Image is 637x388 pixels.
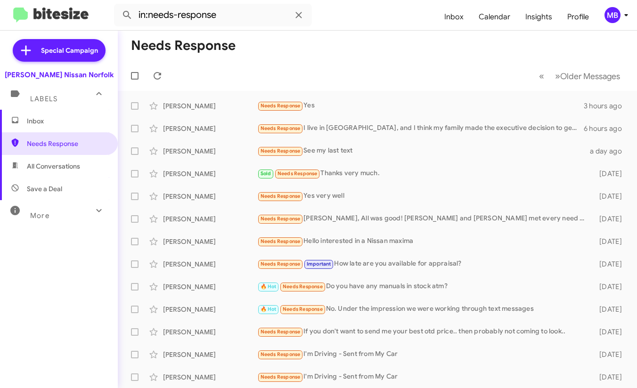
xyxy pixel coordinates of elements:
div: [PERSON_NAME] [163,305,257,314]
div: [PERSON_NAME] [163,282,257,291]
span: Needs Response [261,193,301,199]
span: Sold [261,170,271,177]
span: Needs Response [27,139,107,148]
span: 🔥 Hot [261,306,277,312]
div: Do you have any manuals in stock atm? [257,281,590,292]
div: [PERSON_NAME] [163,259,257,269]
div: I live in [GEOGRAPHIC_DATA], and I think my family made the executive decision to get a hybrid hi... [257,123,584,134]
div: 6 hours ago [584,124,629,133]
div: [PERSON_NAME] [163,146,257,156]
div: [DATE] [590,192,629,201]
span: Inbox [27,116,107,126]
div: [DATE] [590,169,629,178]
div: [PERSON_NAME] [163,124,257,133]
a: Inbox [437,3,471,31]
span: Needs Response [261,374,301,380]
span: Save a Deal [27,184,62,194]
span: More [30,211,49,220]
div: See my last text [257,145,590,156]
div: 3 hours ago [584,101,629,111]
div: [PERSON_NAME] [163,169,257,178]
span: Needs Response [261,216,301,222]
a: Special Campaign [13,39,106,62]
span: » [555,70,560,82]
div: [PERSON_NAME], All was good! [PERSON_NAME] and [PERSON_NAME] met every need I had. I not ready to... [257,213,590,224]
a: Insights [518,3,560,31]
div: [DATE] [590,237,629,246]
div: [PERSON_NAME] [163,101,257,111]
h1: Needs Response [131,38,236,53]
span: Needs Response [261,329,301,335]
span: Labels [30,95,57,103]
nav: Page navigation example [534,66,626,86]
div: I'm Driving - Sent from My Car [257,372,590,382]
div: Yes very well [257,191,590,202]
div: [PERSON_NAME] [163,214,257,224]
div: MB [604,7,621,23]
span: 🔥 Hot [261,283,277,290]
span: Important [307,261,331,267]
div: [DATE] [590,282,629,291]
div: Thanks very much. [257,168,590,179]
div: a day ago [590,146,629,156]
span: Needs Response [261,261,301,267]
span: Needs Response [261,238,301,244]
div: [DATE] [590,327,629,337]
span: « [539,70,544,82]
div: [DATE] [590,214,629,224]
div: How late are you available for appraisal? [257,259,590,269]
button: Previous [533,66,550,86]
span: Needs Response [261,125,301,131]
div: If you don't want to send me your best otd price.. then probably not coming to look.. [257,326,590,337]
span: Needs Response [261,103,301,109]
button: Next [549,66,626,86]
div: Yes [257,100,584,111]
span: Needs Response [278,170,318,177]
div: [DATE] [590,259,629,269]
div: [PERSON_NAME] [163,192,257,201]
span: Needs Response [261,148,301,154]
div: [PERSON_NAME] Nissan Norfolk [5,70,114,80]
div: [DATE] [590,372,629,382]
button: MB [596,7,627,23]
div: [DATE] [590,305,629,314]
span: Special Campaign [41,46,98,55]
span: Older Messages [560,71,620,81]
div: I'm Driving - Sent from My Car [257,349,590,360]
div: [PERSON_NAME] [163,327,257,337]
div: No. Under the impression we were working through text messages [257,304,590,315]
div: [PERSON_NAME] [163,237,257,246]
div: [DATE] [590,350,629,359]
div: [PERSON_NAME] [163,350,257,359]
div: [PERSON_NAME] [163,372,257,382]
input: Search [114,4,312,26]
span: Needs Response [283,283,323,290]
div: Hello interested in a Nissan maxima [257,236,590,247]
span: Needs Response [261,351,301,357]
a: Profile [560,3,596,31]
span: Needs Response [283,306,323,312]
a: Calendar [471,3,518,31]
span: All Conversations [27,162,80,171]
